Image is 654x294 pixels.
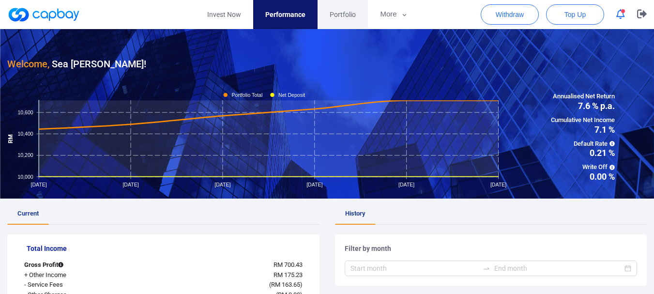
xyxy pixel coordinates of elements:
[27,244,310,253] h5: Total Income
[481,4,539,25] button: Withdraw
[551,102,615,110] span: 7.6 % p.a.
[265,9,305,20] span: Performance
[274,271,303,279] span: RM 175.23
[278,92,305,97] tspan: Net Deposit
[17,280,139,290] div: - Service Fees
[350,263,479,274] input: Start month
[398,182,414,187] tspan: [DATE]
[330,9,356,20] span: Portfolio
[551,125,615,134] span: 7.1 %
[306,182,322,187] tspan: [DATE]
[551,162,615,172] span: Write Off
[31,182,47,187] tspan: [DATE]
[17,109,33,115] tspan: 10,600
[345,210,365,217] span: History
[546,4,604,25] button: Top Up
[17,131,33,137] tspan: 10,400
[551,172,615,181] span: 0.00 %
[232,92,263,97] tspan: Portfolio Total
[551,115,615,125] span: Cumulative Net Income
[7,58,49,70] span: Welcome,
[7,56,146,72] h3: Sea [PERSON_NAME] !
[17,270,139,280] div: + Other Income
[494,263,623,274] input: End month
[139,280,310,290] div: ( )
[17,152,33,158] tspan: 10,200
[274,261,303,268] span: RM 700.43
[551,92,615,102] span: Annualised Net Return
[551,139,615,149] span: Default Rate
[271,281,300,288] span: RM 163.65
[122,182,138,187] tspan: [DATE]
[483,264,490,272] span: to
[17,210,39,217] span: Current
[564,10,586,19] span: Top Up
[7,134,14,143] tspan: RM
[17,260,139,270] div: Gross Profit
[17,173,33,179] tspan: 10,000
[551,149,615,157] span: 0.21 %
[490,182,506,187] tspan: [DATE]
[483,264,490,272] span: swap-right
[214,182,230,187] tspan: [DATE]
[345,244,638,253] h5: Filter by month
